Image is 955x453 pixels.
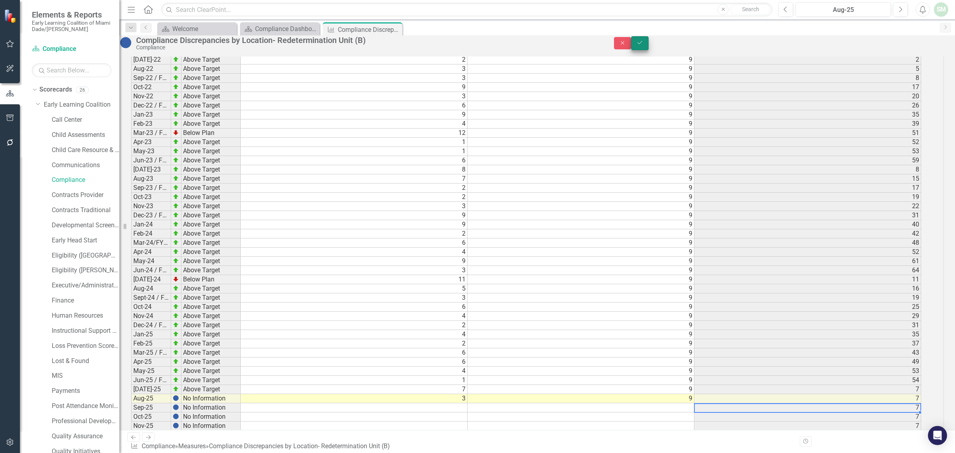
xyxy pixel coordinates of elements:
td: 9 [468,64,694,74]
td: 8 [241,165,468,174]
td: Above Target [181,330,241,339]
td: Above Target [181,312,241,321]
td: Nov-22 [131,92,171,101]
td: 6 [241,101,468,110]
td: 9 [468,92,694,101]
td: Above Target [181,321,241,330]
td: 4 [241,330,468,339]
img: zOikAAAAAElFTkSuQmCC [173,93,179,99]
div: Compliance Dashboard [255,24,318,34]
td: 9 [468,238,694,248]
td: 9 [468,229,694,238]
td: 9 [468,129,694,138]
img: BgCOk07PiH71IgAAAABJRU5ErkJggg== [173,395,179,401]
td: Above Target [181,184,241,193]
td: Dec-24 / FY24/25-Q2 [131,321,171,330]
a: Child Assessments [52,131,119,140]
td: 35 [694,330,921,339]
td: 9 [468,348,694,357]
td: No Information [181,403,241,412]
td: Above Target [181,83,241,92]
td: Dec-23 / FY23-24, Q2 [131,211,171,220]
td: Above Target [181,303,241,312]
td: 4 [241,119,468,129]
td: Aug-22 [131,64,171,74]
a: Compliance [142,442,175,450]
img: zOikAAAAAElFTkSuQmCC [173,166,179,172]
td: Aug-24 [131,284,171,293]
td: 6 [241,303,468,312]
td: 3 [241,293,468,303]
a: MIS [52,371,119,381]
td: [DATE]-23 [131,165,171,174]
td: 3 [241,202,468,211]
div: Aug-25 [798,5,888,15]
a: Executive/Administrative [52,281,119,290]
td: 7 [694,403,921,412]
td: Jun-25 / FY24/25-Q4 [131,376,171,385]
img: zOikAAAAAElFTkSuQmCC [173,239,179,246]
td: 17 [694,184,921,193]
td: Above Target [181,64,241,74]
td: Above Target [181,293,241,303]
td: 35 [694,110,921,119]
td: 7 [241,174,468,184]
td: 4 [241,367,468,376]
td: 4 [241,312,468,321]
td: 2 [241,184,468,193]
td: 9 [468,110,694,119]
img: zOikAAAAAElFTkSuQmCC [173,377,179,383]
td: 9 [468,312,694,321]
div: SM [934,2,948,17]
td: Below Plan [181,275,241,284]
td: Above Target [181,220,241,229]
td: 9 [468,156,694,165]
td: 6 [241,156,468,165]
a: Compliance Dashboard [242,24,318,34]
a: Communications [52,161,119,170]
span: Search [742,6,759,12]
a: Welcome [159,24,235,34]
img: zOikAAAAAElFTkSuQmCC [173,248,179,255]
td: 1 [241,376,468,385]
td: 9 [468,321,694,330]
td: 9 [468,165,694,174]
td: Feb-23 [131,119,171,129]
td: 6 [241,238,468,248]
td: Above Target [181,266,241,275]
input: Search ClearPoint... [161,3,772,17]
td: 29 [694,312,921,321]
td: 52 [694,248,921,257]
td: Above Target [181,110,241,119]
td: 7 [694,385,921,394]
td: 61 [694,257,921,266]
td: 9 [468,174,694,184]
img: zOikAAAAAElFTkSuQmCC [173,367,179,374]
button: Search [731,4,770,15]
td: 9 [468,248,694,257]
img: zOikAAAAAElFTkSuQmCC [173,65,179,72]
td: Above Target [181,174,241,184]
td: 17 [694,83,921,92]
td: 9 [468,138,694,147]
a: Quality Assurance [52,432,119,441]
img: zOikAAAAAElFTkSuQmCC [173,294,179,301]
td: Oct-22 [131,83,171,92]
img: TnMDeAgwAPMxUmUi88jYAAAAAElFTkSuQmCC [173,276,179,282]
td: 9 [241,110,468,119]
td: 26 [694,101,921,110]
td: 2 [241,339,468,348]
img: zOikAAAAAElFTkSuQmCC [173,267,179,273]
td: Oct-23 [131,193,171,202]
td: Aug-25 [131,394,171,403]
img: zOikAAAAAElFTkSuQmCC [173,349,179,355]
img: zOikAAAAAElFTkSuQmCC [173,322,179,328]
img: zOikAAAAAElFTkSuQmCC [173,303,179,310]
a: Loss Prevention Scorecard [52,342,119,351]
td: Above Target [181,257,241,266]
td: Mar-24/FY23/24-Q3 [131,238,171,248]
div: Compliance Discrepancies by Location- Redetermination Unit (B) [209,442,390,450]
td: 3 [241,74,468,83]
td: 7 [241,385,468,394]
a: Contracts Provider [52,191,119,200]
